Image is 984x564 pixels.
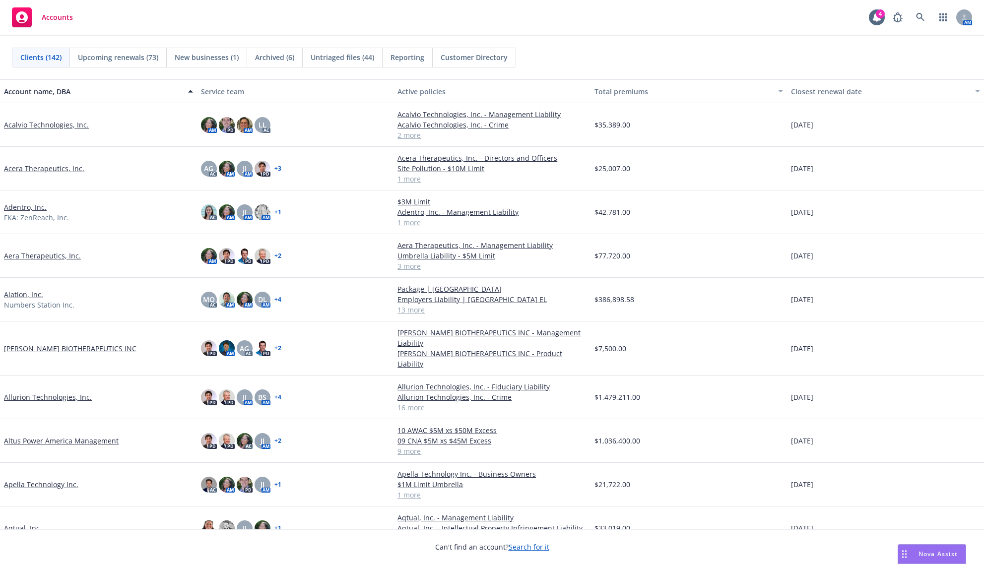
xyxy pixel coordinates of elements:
span: JJ [261,436,264,446]
span: Clients (142) [20,52,62,63]
span: LL [259,120,266,130]
a: Adentro, Inc. - Management Liability [397,207,587,217]
a: + 2 [274,345,281,351]
a: Acera Therapeutics, Inc. - Directors and Officers [397,153,587,163]
span: $7,500.00 [594,343,626,354]
a: 1 more [397,490,587,500]
a: Search for it [509,542,549,552]
a: Apella Technology Inc. - Business Owners [397,469,587,479]
a: 13 more [397,305,587,315]
img: photo [237,117,253,133]
img: photo [219,248,235,264]
a: Adentro, Inc. [4,202,47,212]
a: + 4 [274,297,281,303]
a: 9 more [397,446,587,456]
a: Alation, Inc. [4,289,43,300]
span: [DATE] [791,343,813,354]
img: photo [201,117,217,133]
span: $386,898.58 [594,294,634,305]
a: Umbrella Liability - $5M Limit [397,251,587,261]
span: Reporting [391,52,424,63]
a: Search [911,7,930,27]
img: photo [219,204,235,220]
span: Numbers Station Inc. [4,300,74,310]
a: $1M Limit Umbrella [397,479,587,490]
button: Closest renewal date [787,79,984,103]
img: photo [219,433,235,449]
a: Report a Bug [888,7,908,27]
a: 2 more [397,130,587,140]
span: [DATE] [791,436,813,446]
span: JJ [243,207,247,217]
a: Allurion Technologies, Inc. [4,392,92,402]
button: Active policies [394,79,590,103]
img: photo [201,477,217,493]
a: Allurion Technologies, Inc. - Fiduciary Liability [397,381,587,392]
a: Site Pollution - $10M Limit [397,163,587,174]
a: Acalvio Technologies, Inc. - Crime [397,120,587,130]
span: [DATE] [791,251,813,261]
img: photo [201,433,217,449]
button: Nova Assist [898,544,966,564]
span: Customer Directory [441,52,508,63]
img: photo [255,248,270,264]
a: Apella Technology Inc. [4,479,78,490]
a: + 1 [274,482,281,488]
span: [DATE] [791,523,813,533]
div: Closest renewal date [791,86,969,97]
span: [DATE] [791,294,813,305]
img: photo [237,433,253,449]
img: photo [201,340,217,356]
span: $1,036,400.00 [594,436,640,446]
a: [PERSON_NAME] BIOTHERAPEUTICS INC - Management Liability [397,327,587,348]
a: 1 more [397,174,587,184]
a: Aqtual, Inc. - Management Liability [397,512,587,523]
img: photo [201,389,217,405]
span: JJ [243,163,247,174]
a: Aera Therapeutics, Inc. - Management Liability [397,240,587,251]
img: photo [237,248,253,264]
a: Altus Power America Management [4,436,119,446]
span: AG [240,343,249,354]
div: Account name, DBA [4,86,182,97]
span: $1,479,211.00 [594,392,640,402]
a: 10 AWAC $5M xs $50M Excess [397,425,587,436]
img: photo [219,477,235,493]
a: Aera Therapeutics, Inc. [4,251,81,261]
a: Accounts [8,3,77,31]
img: photo [219,340,235,356]
img: photo [237,477,253,493]
span: [DATE] [791,392,813,402]
a: Aqtual, Inc. [4,523,42,533]
span: [DATE] [791,120,813,130]
a: 3 more [397,261,587,271]
img: photo [219,117,235,133]
span: DL [258,294,267,305]
a: Acalvio Technologies, Inc. [4,120,89,130]
span: MQ [203,294,215,305]
a: Allurion Technologies, Inc. - Crime [397,392,587,402]
a: + 3 [274,166,281,172]
a: Switch app [933,7,953,27]
div: 4 [876,9,885,18]
span: Untriaged files (44) [311,52,374,63]
span: $25,007.00 [594,163,630,174]
a: 1 more [397,217,587,228]
img: photo [219,161,235,177]
img: photo [201,248,217,264]
a: Acera Therapeutics, Inc. [4,163,84,174]
a: Aqtual, Inc. - Intellectual Property Infringement Liability [397,523,587,533]
span: [DATE] [791,163,813,174]
span: [DATE] [791,207,813,217]
span: $77,720.00 [594,251,630,261]
span: $33,019.00 [594,523,630,533]
a: + 4 [274,394,281,400]
button: Total premiums [590,79,787,103]
img: photo [201,204,217,220]
span: FKA: ZenReach, Inc. [4,212,69,223]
